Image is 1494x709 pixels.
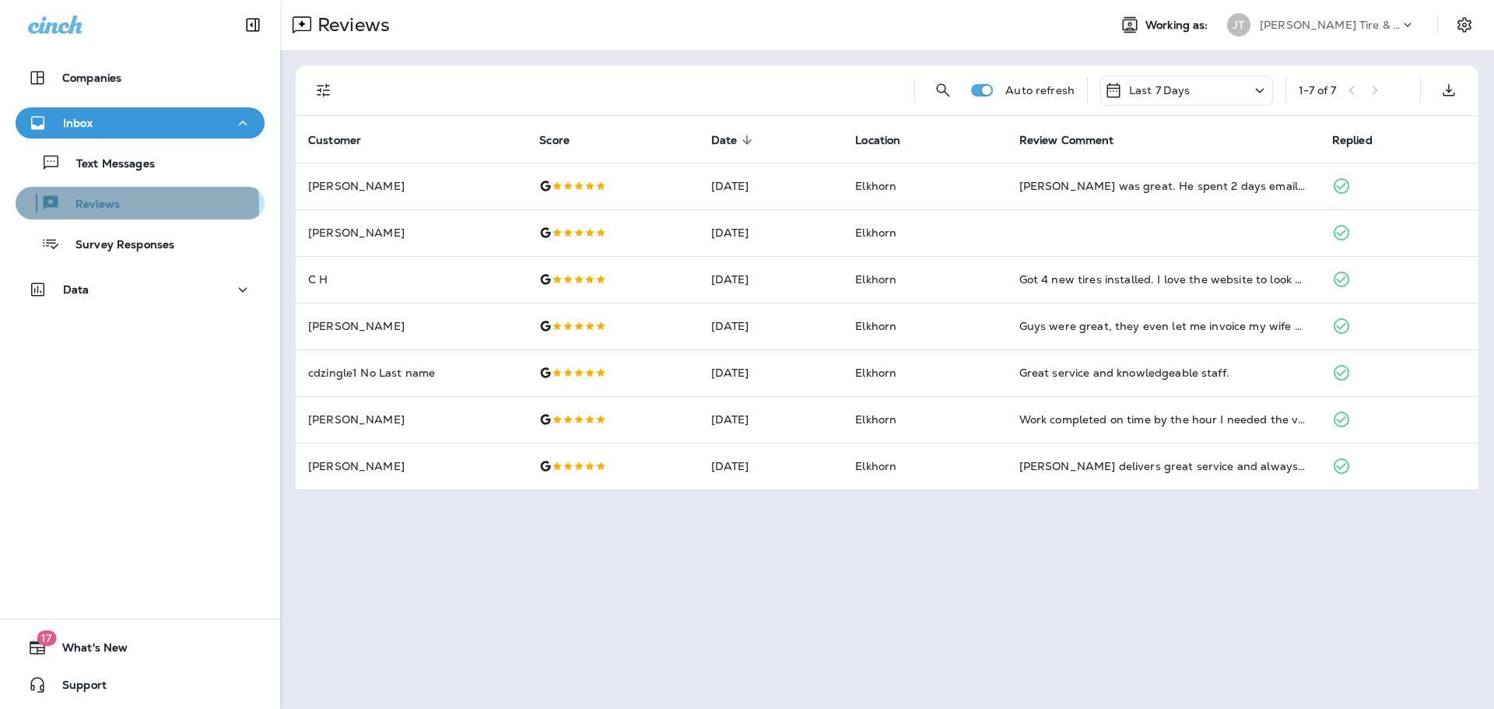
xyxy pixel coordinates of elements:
p: Reviews [311,13,390,37]
div: Work completed on time by the hour I needed the vehicle back. Great service. Update August 2022: ... [1019,412,1307,427]
p: Inbox [63,117,93,129]
td: [DATE] [699,443,843,490]
span: Date [711,133,758,147]
button: Companies [16,62,265,93]
button: Survey Responses [16,227,265,260]
span: Elkhorn [855,272,896,286]
span: 17 [37,630,56,646]
div: JT [1227,13,1250,37]
p: Text Messages [61,157,155,172]
p: Auto refresh [1005,84,1075,97]
td: [DATE] [699,349,843,396]
span: Elkhorn [855,319,896,333]
button: 17What's New [16,632,265,663]
div: Great service and knowledgeable staff. [1019,365,1307,381]
span: What's New [47,641,128,660]
span: Elkhorn [855,226,896,240]
div: Jensen delivers great service and always friendly [1019,458,1307,474]
span: Elkhorn [855,179,896,193]
div: Got 4 new tires installed. I love the website to look at all options for my car. They suggested a... [1019,272,1307,287]
p: [PERSON_NAME] [308,460,514,472]
td: [DATE] [699,163,843,209]
span: Replied [1332,133,1393,147]
span: Elkhorn [855,459,896,473]
span: Location [855,134,900,147]
span: Score [539,134,570,147]
span: Elkhorn [855,366,896,380]
p: [PERSON_NAME] [308,180,514,192]
button: Settings [1450,11,1478,39]
p: [PERSON_NAME] [308,413,514,426]
button: Data [16,274,265,305]
p: [PERSON_NAME] Tire & Auto [1260,19,1400,31]
p: C H [308,273,514,286]
button: Export as CSV [1433,75,1464,106]
span: Score [539,133,590,147]
span: Customer [308,133,381,147]
p: Companies [62,72,121,84]
button: Reviews [16,187,265,219]
p: Survey Responses [60,238,174,253]
span: Customer [308,134,361,147]
td: [DATE] [699,256,843,303]
div: Guys were great, they even let me invoice my wife via text as I forgot my wallet. One place to im... [1019,318,1307,334]
p: Data [63,283,89,296]
button: Inbox [16,107,265,139]
span: Replied [1332,134,1373,147]
span: Location [855,133,921,147]
td: [DATE] [699,209,843,256]
p: Last 7 Days [1129,84,1191,97]
div: Brent was great. He spent 2 days emailing back and forth with my insurance until there was resolu... [1019,178,1307,194]
span: Support [47,679,107,697]
button: Support [16,669,265,700]
button: Filters [308,75,339,106]
span: Elkhorn [855,412,896,426]
span: Review Comment [1019,133,1135,147]
div: 1 - 7 of 7 [1299,84,1336,97]
button: Search Reviews [928,75,959,106]
span: Review Comment [1019,134,1114,147]
td: [DATE] [699,303,843,349]
button: Collapse Sidebar [231,9,275,40]
button: Text Messages [16,146,265,179]
p: Reviews [60,198,120,212]
p: [PERSON_NAME] [308,226,514,239]
span: Date [711,134,738,147]
td: [DATE] [699,396,843,443]
p: cdzingle1 No Last name [308,367,514,379]
p: [PERSON_NAME] [308,320,514,332]
span: Working as: [1145,19,1212,32]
